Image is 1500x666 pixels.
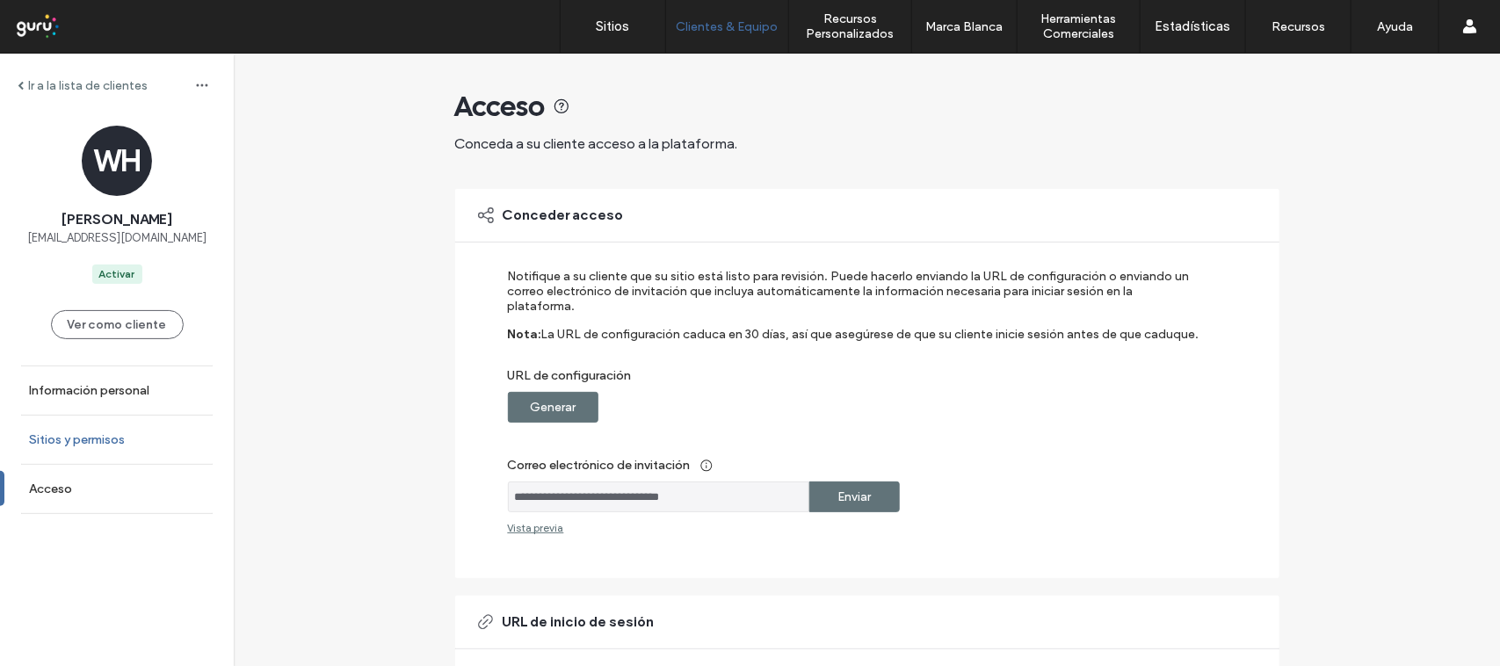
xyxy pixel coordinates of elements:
[1018,11,1140,41] label: Herramientas Comerciales
[1156,18,1231,34] label: Estadísticas
[508,521,564,534] div: Vista previa
[541,327,1199,368] label: La URL de configuración caduca en 30 días, así que asegúrese de que su cliente inicie sesión ante...
[530,391,576,423] label: Generar
[51,310,184,339] button: Ver como cliente
[28,78,148,93] label: Ir a la lista de clientes
[38,12,86,28] span: Ayuda
[789,11,911,41] label: Recursos Personalizados
[926,19,1004,34] label: Marca Blanca
[29,383,149,398] label: Información personal
[455,89,546,124] span: Acceso
[508,269,1203,327] label: Notifique a su cliente que su sitio está listo para revisión. Puede hacerlo enviando la URL de co...
[503,206,624,225] span: Conceder acceso
[508,368,1203,392] label: URL de configuración
[1272,19,1325,34] label: Recursos
[508,449,1203,481] label: Correo electrónico de invitación
[837,481,871,513] label: Enviar
[677,19,779,34] label: Clientes & Equipo
[99,266,135,282] div: Activar
[455,135,738,152] span: Conceda a su cliente acceso a la plataforma.
[503,612,655,632] span: URL de inicio de sesión
[597,18,630,34] label: Sitios
[508,327,541,368] label: Nota:
[82,126,152,196] div: WH
[29,432,125,447] label: Sitios y permisos
[29,481,72,496] label: Acceso
[62,210,172,229] span: [PERSON_NAME]
[1377,19,1413,34] label: Ayuda
[27,229,207,247] span: [EMAIL_ADDRESS][DOMAIN_NAME]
